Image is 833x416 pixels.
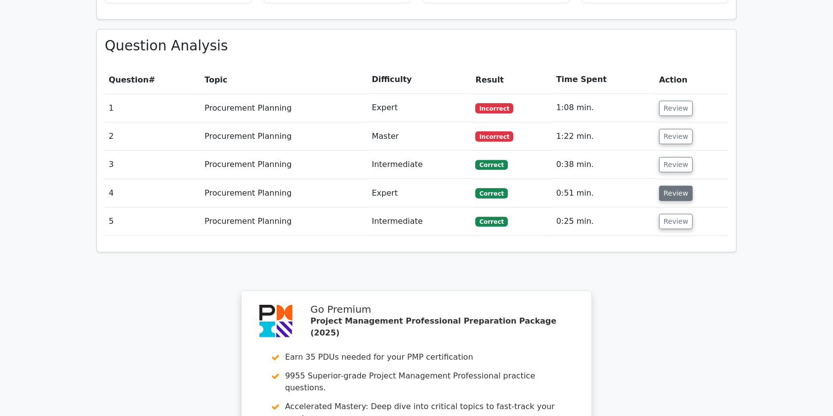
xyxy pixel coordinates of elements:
td: Master [368,123,472,151]
td: Expert [368,179,472,208]
th: Action [655,66,728,94]
span: Correct [475,217,507,227]
td: Intermediate [368,151,472,179]
td: 1:08 min. [552,94,655,122]
th: # [105,66,201,94]
td: Procurement Planning [201,208,368,236]
td: Expert [368,94,472,122]
td: 5 [105,208,201,236]
td: Procurement Planning [201,94,368,122]
td: 2 [105,123,201,151]
td: 4 [105,179,201,208]
h3: Question Analysis [105,38,728,54]
span: Incorrect [475,131,513,141]
th: Difficulty [368,66,472,94]
td: 0:51 min. [552,179,655,208]
button: Review [659,214,693,229]
td: 0:25 min. [552,208,655,236]
th: Time Spent [552,66,655,94]
button: Review [659,101,693,116]
button: Review [659,157,693,172]
button: Review [659,186,693,201]
span: Question [109,75,149,84]
td: Procurement Planning [201,179,368,208]
span: Correct [475,188,507,198]
th: Result [471,66,552,94]
td: 3 [105,151,201,179]
span: Incorrect [475,103,513,113]
td: Procurement Planning [201,123,368,151]
td: 1 [105,94,201,122]
th: Topic [201,66,368,94]
td: 1:22 min. [552,123,655,151]
td: Procurement Planning [201,151,368,179]
td: 0:38 min. [552,151,655,179]
span: Correct [475,160,507,170]
td: Intermediate [368,208,472,236]
button: Review [659,129,693,144]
